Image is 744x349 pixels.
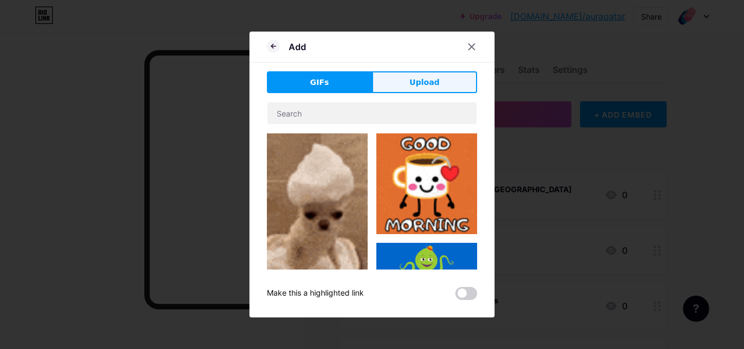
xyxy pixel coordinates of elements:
div: Make this a highlighted link [267,287,364,300]
input: Search [267,102,477,124]
img: Gihpy [376,133,477,234]
button: GIFs [267,71,372,93]
span: Upload [410,77,440,88]
img: Gihpy [267,133,368,313]
img: Gihpy [376,243,477,323]
button: Upload [372,71,477,93]
span: GIFs [310,77,329,88]
div: Add [289,40,306,53]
